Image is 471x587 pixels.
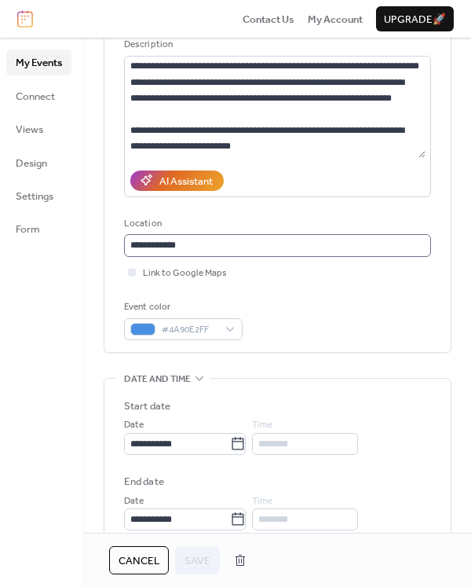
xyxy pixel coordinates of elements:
[16,189,53,204] span: Settings
[243,12,294,28] span: Contact Us
[243,11,294,27] a: Contact Us
[143,266,227,281] span: Link to Google Maps
[109,546,169,574] button: Cancel
[6,150,71,175] a: Design
[119,553,159,569] span: Cancel
[162,322,217,338] span: #4A90E2FF
[252,417,272,433] span: Time
[6,116,71,141] a: Views
[308,12,363,28] span: My Account
[16,122,43,138] span: Views
[130,171,224,191] button: AI Assistant
[16,55,62,71] span: My Events
[124,474,164,490] div: End date
[6,83,71,108] a: Connect
[17,10,33,28] img: logo
[124,37,428,53] div: Description
[376,6,454,31] button: Upgrade🚀
[384,12,446,28] span: Upgrade 🚀
[159,174,213,189] div: AI Assistant
[16,89,55,105] span: Connect
[124,372,191,387] span: Date and time
[6,216,71,241] a: Form
[6,50,71,75] a: My Events
[124,493,144,509] span: Date
[252,493,272,509] span: Time
[124,398,170,414] div: Start date
[16,222,40,237] span: Form
[308,11,363,27] a: My Account
[16,156,47,171] span: Design
[6,183,71,208] a: Settings
[124,216,428,232] div: Location
[124,299,239,315] div: Event color
[124,417,144,433] span: Date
